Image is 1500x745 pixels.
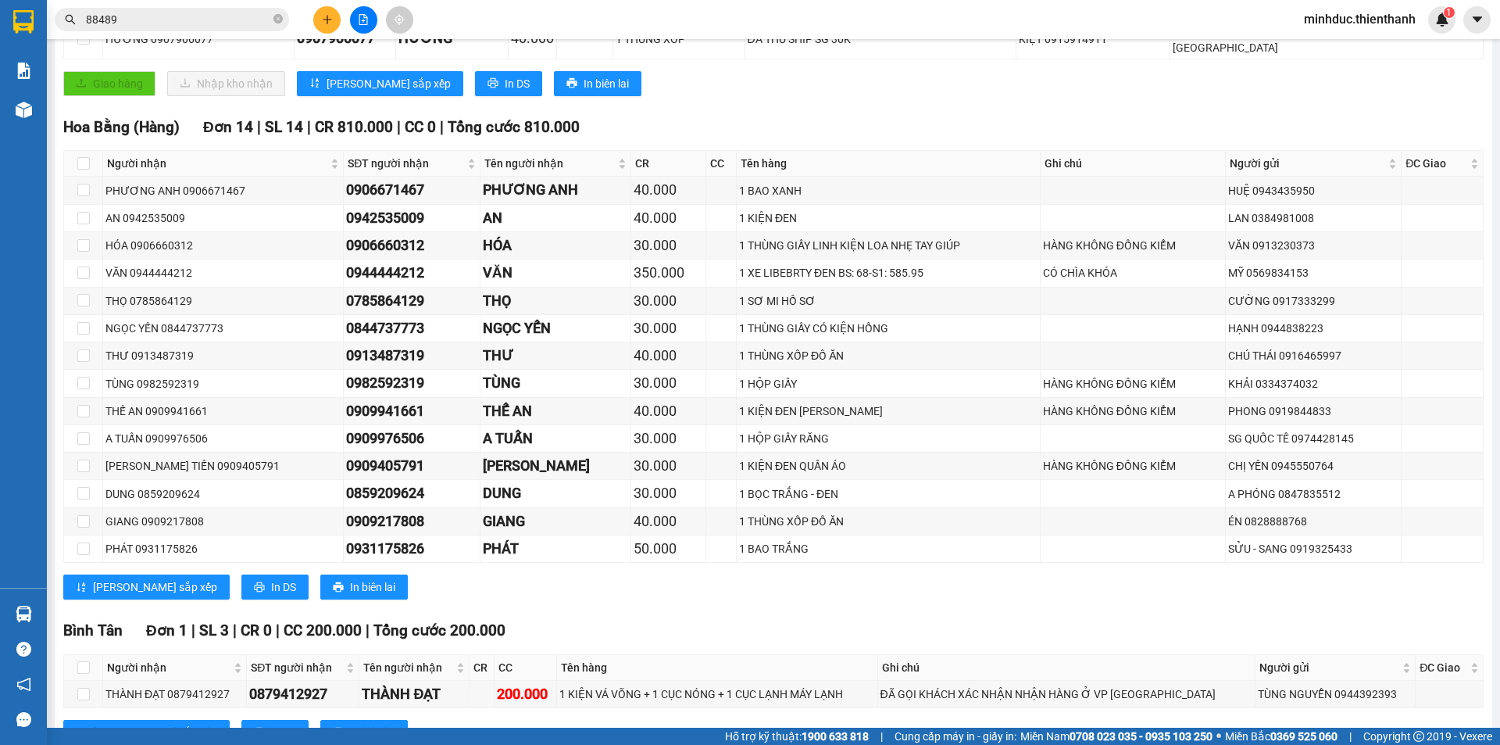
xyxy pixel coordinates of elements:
[333,727,344,740] span: printer
[1228,210,1398,227] div: LAN 0384981008
[344,370,480,397] td: 0982592319
[1225,728,1337,745] span: Miền Bắc
[346,179,477,201] div: 0906671467
[505,75,530,92] span: In DS
[739,403,1037,420] div: 1 KIỆN ĐEN [PERSON_NAME]
[199,621,229,639] span: SL 3
[346,538,477,560] div: 0931175826
[1070,730,1212,743] strong: 0708 023 035 - 0935 103 250
[559,686,874,703] div: 1 KIỆN VÁ VÕNG + 1 CỤC NÓNG + 1 CỤC LẠNH MÁY LẠNH
[634,538,704,560] div: 50.000
[1228,403,1398,420] div: PHONG 0919844833
[63,118,180,136] span: Hoa Bằng (Hàng)
[344,288,480,315] td: 0785864129
[483,179,628,201] div: PHƯƠNG ANH
[105,513,341,530] div: GIANG 0909217808
[346,207,477,229] div: 0942535009
[566,77,577,90] span: printer
[1228,347,1398,364] div: CHÚ THÁI 0916465997
[634,235,704,256] div: 30.000
[105,182,341,199] div: PHƯƠNG ANH 0906671467
[241,720,309,745] button: printerIn DS
[93,724,217,741] span: [PERSON_NAME] sắp xếp
[346,317,477,339] div: 0844737773
[346,482,477,504] div: 0859209624
[497,683,554,705] div: 200.000
[344,205,480,232] td: 0942535009
[470,655,495,681] th: CR
[350,724,395,741] span: In biên lai
[191,621,195,639] span: |
[350,6,377,34] button: file-add
[363,659,453,676] span: Tên người nhận
[483,262,628,284] div: VĂN
[634,400,704,422] div: 40.000
[483,207,628,229] div: AN
[16,63,32,79] img: solution-icon
[739,457,1037,475] div: 1 KIỆN ĐEN QUẦN ÁO
[344,480,480,507] td: 0859209624
[105,686,244,703] div: THÀNH ĐẠT 0879412927
[105,210,341,227] div: AN 0942535009
[254,582,265,594] span: printer
[233,621,237,639] span: |
[63,575,230,600] button: sort-ascending[PERSON_NAME] sắp xếp
[16,642,31,657] span: question-circle
[105,403,341,420] div: THẾ AN 0909941661
[483,317,628,339] div: NGỌC YẾN
[346,400,477,422] div: 0909941661
[483,345,628,367] div: THƯ
[16,606,32,622] img: warehouse-icon
[480,453,631,480] td: MINH TIẾN
[273,13,283,27] span: close-circle
[249,683,356,705] div: 0879412927
[1020,728,1212,745] span: Miền Nam
[1228,513,1398,530] div: ÉN 0828888768
[480,370,631,397] td: TÙNG
[105,430,341,447] div: A TUẤN 0909976506
[483,400,628,422] div: THẾ AN
[1413,731,1424,742] span: copyright
[86,11,270,28] input: Tìm tên, số ĐT hoặc mã đơn
[448,118,580,136] span: Tổng cước 810.000
[344,315,480,342] td: 0844737773
[634,372,704,394] div: 30.000
[1228,264,1398,281] div: MỸ 0569834153
[480,342,631,370] td: THƯ
[1435,13,1449,27] img: icon-new-feature
[366,621,370,639] span: |
[63,720,230,745] button: sort-ascending[PERSON_NAME] sắp xếp
[739,264,1037,281] div: 1 XE LIBEBRTY ĐEN BS: 68-S1: 585.95
[1228,320,1398,337] div: HẠNH 0944838223
[346,510,477,532] div: 0909217808
[878,655,1256,681] th: Ghi chú
[480,232,631,260] td: HÓA
[487,77,498,90] span: printer
[344,425,480,453] td: 0909976506
[483,372,628,394] div: TÙNG
[634,345,704,367] div: 40.000
[320,575,408,600] button: printerIn biên lai
[631,151,707,177] th: CR
[405,118,436,136] span: CC 0
[105,540,341,557] div: PHÁT 0931175826
[1470,13,1484,27] span: caret-down
[76,727,87,740] span: sort-ascending
[322,14,333,25] span: plus
[495,655,557,681] th: CC
[362,683,466,705] div: THÀNH ĐẠT
[313,6,341,34] button: plus
[107,155,327,172] span: Người nhận
[320,720,408,745] button: printerIn biên lai
[1349,728,1352,745] span: |
[373,621,505,639] span: Tổng cước 200.000
[634,428,704,450] div: 30.000
[1228,292,1398,310] div: CƯỜNG 0917333299
[1228,237,1398,254] div: VĂN 0913230373
[105,485,341,503] div: DUNG 0859209624
[271,578,296,596] span: In DS
[346,290,477,312] div: 0785864129
[725,728,869,745] span: Hỗ trợ kỹ thuật:
[63,621,123,639] span: Bình Tân
[346,235,477,256] div: 0906660312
